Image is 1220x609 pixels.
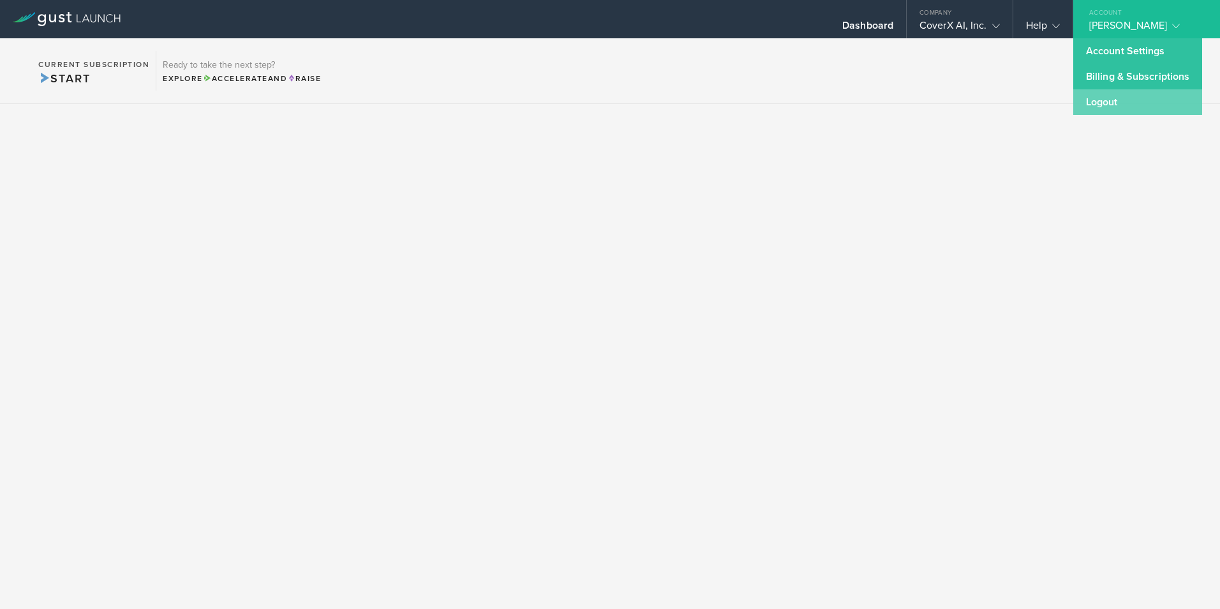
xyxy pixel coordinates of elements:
[156,51,327,91] div: Ready to take the next step?ExploreAccelerateandRaise
[203,74,268,83] span: Accelerate
[287,74,321,83] span: Raise
[203,74,288,83] span: and
[1026,19,1060,38] div: Help
[1089,19,1198,38] div: [PERSON_NAME]
[163,61,321,70] h3: Ready to take the next step?
[1156,548,1220,609] iframe: Chat Widget
[842,19,893,38] div: Dashboard
[163,73,321,84] div: Explore
[38,61,149,68] h2: Current Subscription
[919,19,1000,38] div: CoverX AI, Inc.
[38,71,90,86] span: Start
